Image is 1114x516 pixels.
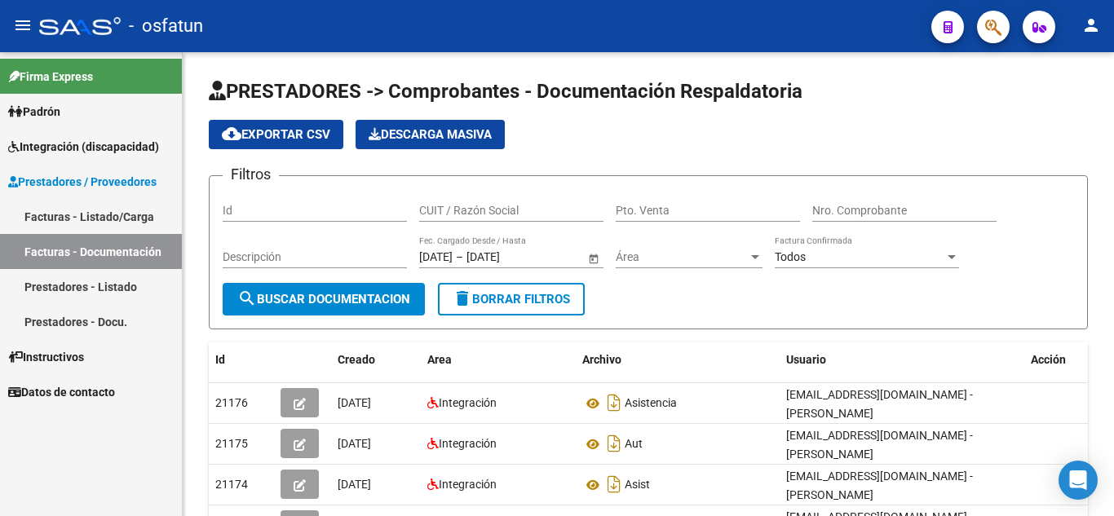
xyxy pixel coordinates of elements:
[1031,353,1066,366] span: Acción
[616,250,748,264] span: Área
[8,138,159,156] span: Integración (discapacidad)
[603,430,625,456] i: Descargar documento
[1059,461,1098,500] div: Open Intercom Messenger
[8,173,157,191] span: Prestadores / Proveedores
[625,397,677,410] span: Asistencia
[209,342,274,377] datatable-header-cell: Id
[439,396,497,409] span: Integración
[222,127,330,142] span: Exportar CSV
[786,470,973,501] span: [EMAIL_ADDRESS][DOMAIN_NAME] - [PERSON_NAME]
[237,292,410,307] span: Buscar Documentacion
[13,15,33,35] mat-icon: menu
[775,250,806,263] span: Todos
[456,250,463,264] span: –
[338,437,371,450] span: [DATE]
[439,478,497,491] span: Integración
[215,396,248,409] span: 21176
[129,8,203,44] span: - osfatun
[419,250,453,264] input: Start date
[453,289,472,308] mat-icon: delete
[786,429,973,461] span: [EMAIL_ADDRESS][DOMAIN_NAME] - [PERSON_NAME]
[338,396,371,409] span: [DATE]
[582,353,621,366] span: Archivo
[576,342,780,377] datatable-header-cell: Archivo
[209,80,802,103] span: PRESTADORES -> Comprobantes - Documentación Respaldatoria
[8,103,60,121] span: Padrón
[438,283,585,315] button: Borrar Filtros
[453,292,570,307] span: Borrar Filtros
[356,120,505,149] app-download-masive: Descarga masiva de comprobantes (adjuntos)
[786,353,826,366] span: Usuario
[439,437,497,450] span: Integración
[786,388,973,420] span: [EMAIL_ADDRESS][DOMAIN_NAME] - [PERSON_NAME]
[215,437,248,450] span: 21175
[222,124,241,143] mat-icon: cloud_download
[338,478,371,491] span: [DATE]
[625,479,650,492] span: Asist
[1081,15,1101,35] mat-icon: person
[625,438,643,451] span: Aut
[369,127,492,142] span: Descarga Masiva
[8,68,93,86] span: Firma Express
[223,283,425,315] button: Buscar Documentacion
[223,163,279,186] h3: Filtros
[215,353,225,366] span: Id
[427,353,452,366] span: Area
[466,250,546,264] input: End date
[603,390,625,416] i: Descargar documento
[356,120,505,149] button: Descarga Masiva
[8,383,115,401] span: Datos de contacto
[331,342,421,377] datatable-header-cell: Creado
[209,120,343,149] button: Exportar CSV
[421,342,576,377] datatable-header-cell: Area
[8,348,84,366] span: Instructivos
[237,289,257,308] mat-icon: search
[1024,342,1106,377] datatable-header-cell: Acción
[603,471,625,497] i: Descargar documento
[780,342,1024,377] datatable-header-cell: Usuario
[215,478,248,491] span: 21174
[585,249,602,267] button: Open calendar
[338,353,375,366] span: Creado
